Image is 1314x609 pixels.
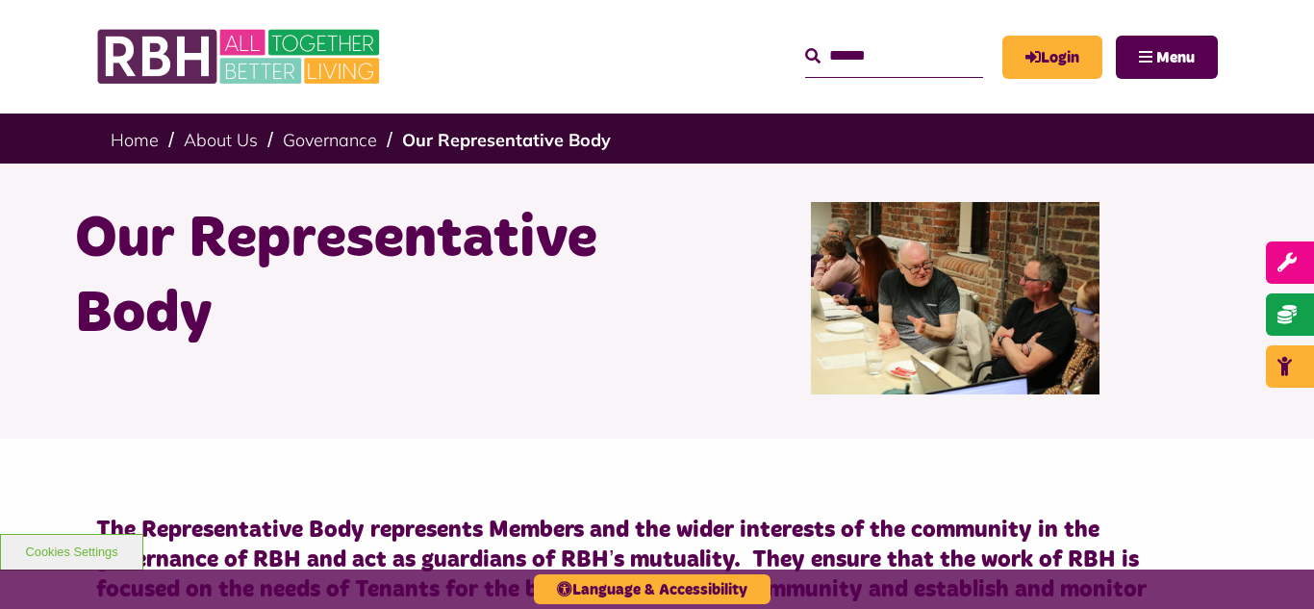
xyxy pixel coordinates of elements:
iframe: Netcall Web Assistant for live chat [1227,522,1314,609]
a: Our Representative Body [402,129,611,151]
a: MyRBH [1002,36,1102,79]
img: Rep Body [811,202,1099,394]
img: RBH [96,19,385,94]
a: Governance [283,129,377,151]
a: About Us [184,129,258,151]
button: Language & Accessibility [534,574,771,604]
button: Navigation [1116,36,1218,79]
h1: Our Representative Body [75,202,643,352]
a: Home [111,129,159,151]
span: Menu [1156,50,1195,65]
